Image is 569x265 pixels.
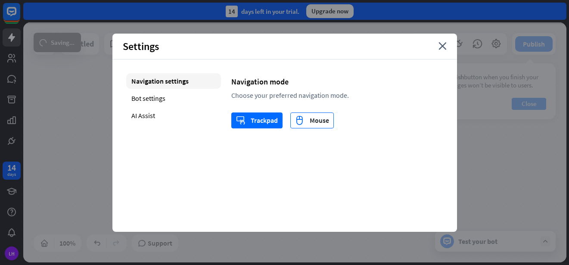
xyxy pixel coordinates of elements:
div: LH [5,246,19,260]
span: Settings [123,40,159,53]
div: Navigation settings [126,73,221,89]
div: 14 [226,6,238,17]
div: AI Assist [126,108,221,123]
i: trackpad [236,115,245,125]
div: Mouse [295,113,329,128]
i: mouse [295,115,304,125]
div: days [7,171,16,178]
div: days left in your trial. [226,6,299,17]
div: Choose your preferred navigation mode. [231,91,443,100]
button: trackpadTrackpad [231,112,283,128]
button: mouseMouse [290,112,334,128]
i: close [438,42,447,50]
button: Open LiveChat chat widget [7,3,33,29]
div: Trackpad [236,113,278,128]
div: Upgrade now [306,4,354,18]
div: Navigation mode [231,77,443,87]
div: 14 [7,164,16,171]
div: Bot settings [126,90,221,106]
a: 14 days [3,162,21,180]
